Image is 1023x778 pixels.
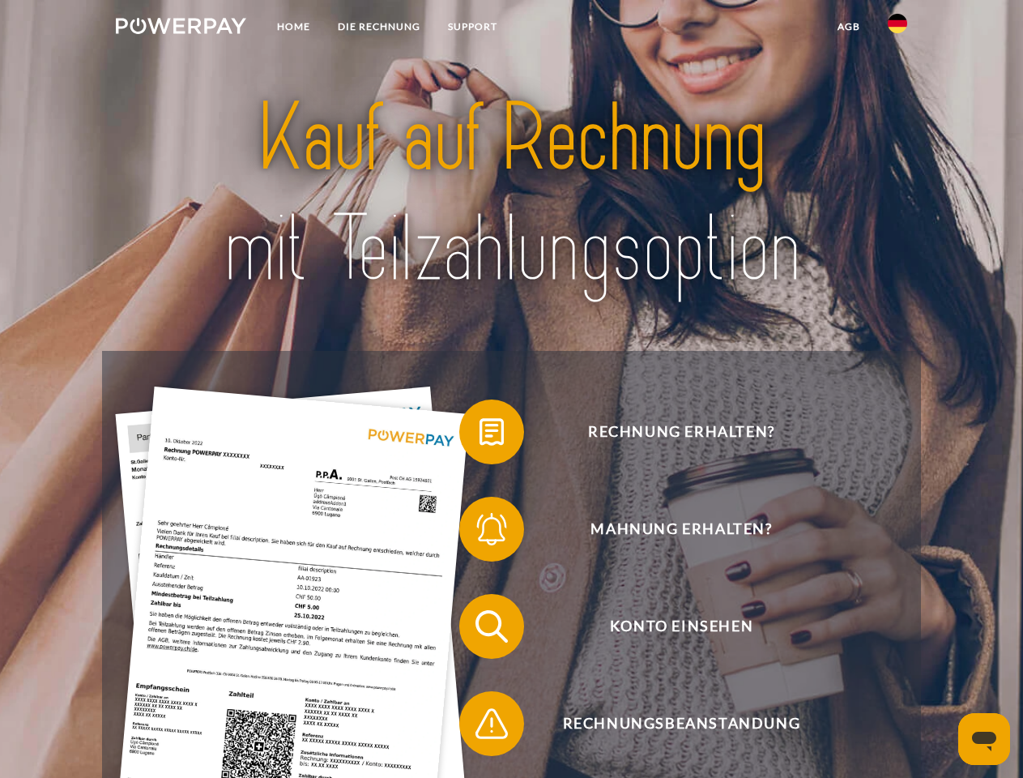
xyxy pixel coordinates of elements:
a: DIE RECHNUNG [324,12,434,41]
img: qb_bill.svg [471,412,512,452]
img: qb_warning.svg [471,703,512,744]
button: Rechnungsbeanstandung [459,691,880,756]
span: Konto einsehen [483,594,880,659]
span: Mahnung erhalten? [483,497,880,562]
img: logo-powerpay-white.svg [116,18,246,34]
iframe: Schaltfläche zum Öffnen des Messaging-Fensters [958,713,1010,765]
img: qb_search.svg [471,606,512,647]
span: Rechnungsbeanstandung [483,691,880,756]
img: qb_bell.svg [471,509,512,549]
span: Rechnung erhalten? [483,400,880,464]
a: Home [263,12,324,41]
button: Konto einsehen [459,594,880,659]
a: agb [824,12,874,41]
img: title-powerpay_de.svg [155,78,868,310]
img: de [888,14,907,33]
button: Rechnung erhalten? [459,400,880,464]
a: SUPPORT [434,12,511,41]
button: Mahnung erhalten? [459,497,880,562]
